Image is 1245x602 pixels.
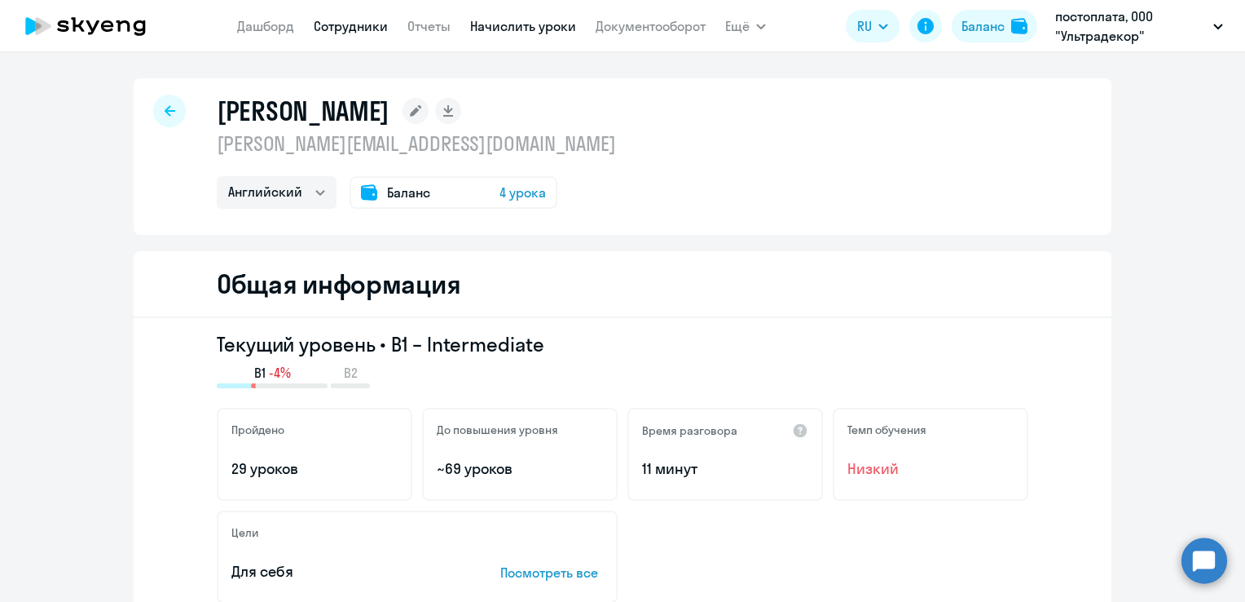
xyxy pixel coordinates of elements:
span: Ещё [725,16,750,36]
span: RU [857,16,872,36]
button: постоплата, ООО "Ультрадекор" [1047,7,1231,46]
h5: Темп обучения [847,423,926,437]
h5: Пройдено [231,423,284,437]
h5: Цели [231,525,258,540]
p: 29 уроков [231,458,398,480]
span: B2 [344,364,358,382]
p: [PERSON_NAME][EMAIL_ADDRESS][DOMAIN_NAME] [217,131,616,157]
a: Отчеты [407,18,451,34]
button: Балансbalance [952,10,1037,42]
h5: До повышения уровня [437,423,558,437]
p: 11 минут [642,458,808,480]
h2: Общая информация [217,268,460,300]
span: -4% [269,364,291,382]
span: Низкий [847,458,1014,480]
h3: Текущий уровень • B1 – Intermediate [217,331,1028,357]
p: постоплата, ООО "Ультрадекор" [1055,7,1207,46]
h1: [PERSON_NAME] [217,95,389,127]
button: RU [846,10,900,42]
span: 4 урока [499,183,546,202]
span: B1 [254,364,266,382]
span: Баланс [387,183,430,202]
a: Начислить уроки [470,18,576,34]
a: Сотрудники [314,18,388,34]
h5: Время разговора [642,423,737,438]
div: Баланс [961,16,1005,36]
button: Ещё [725,10,766,42]
p: Посмотреть все [500,563,603,582]
a: Дашборд [237,18,294,34]
img: balance [1011,18,1027,34]
p: ~69 уроков [437,458,603,480]
p: Для себя [231,561,450,582]
a: Документооборот [596,18,706,34]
